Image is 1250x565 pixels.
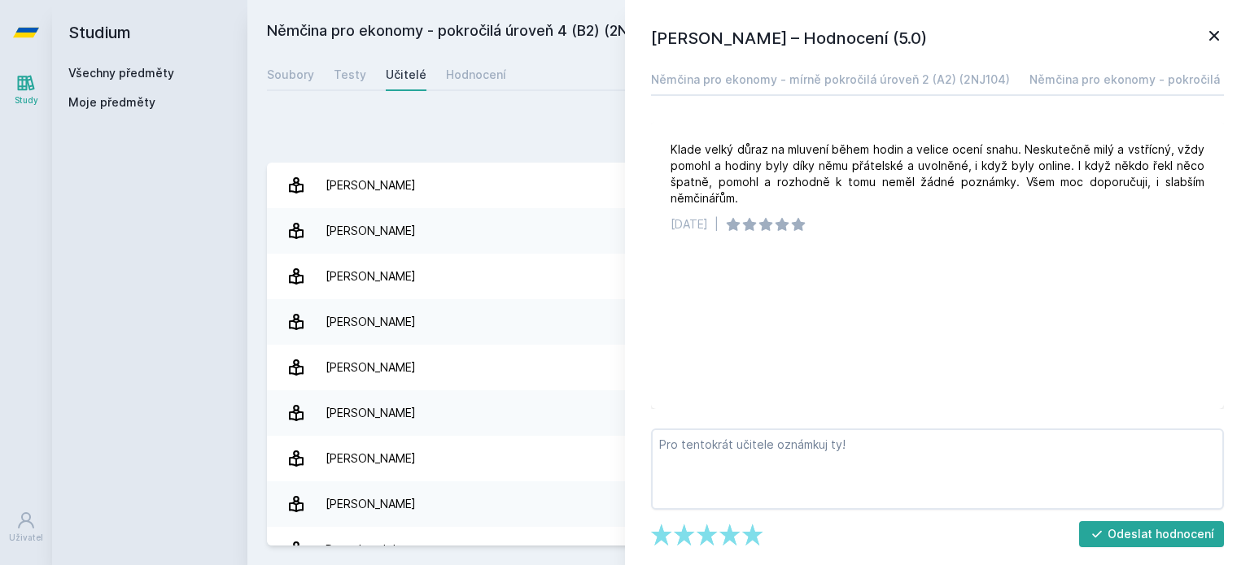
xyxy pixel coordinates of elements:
div: Klade velký důraz na mluvení během hodin a velice ocení snahu. Neskutečně milý a vstřícný, vždy p... [671,141,1204,206]
a: Soubory [267,59,314,91]
div: [PERSON_NAME] [326,260,416,293]
a: [PERSON_NAME] 5 hodnocení 5.0 [267,481,1230,527]
div: Uživatel [9,532,43,544]
div: [DATE] [671,216,708,233]
a: [PERSON_NAME] 1 hodnocení 5.0 [267,208,1230,254]
a: Testy [334,59,366,91]
div: [PERSON_NAME] [326,169,416,202]
a: [PERSON_NAME] 13 hodnocení 5.0 [267,163,1230,208]
a: [PERSON_NAME] 1 hodnocení 5.0 [267,299,1230,345]
div: [PERSON_NAME] [326,215,416,247]
a: [PERSON_NAME] 2 hodnocení 5.0 [267,390,1230,436]
div: [PERSON_NAME] [326,397,416,429]
div: Učitelé [386,67,426,83]
div: [PERSON_NAME] [326,351,416,384]
a: [PERSON_NAME] 1 hodnocení 5.0 [267,345,1230,390]
div: [PERSON_NAME] [326,488,416,520]
button: Odeslat hodnocení [1079,521,1225,547]
div: Testy [334,67,366,83]
a: Učitelé [386,59,426,91]
a: Uživatel [3,502,49,552]
a: Hodnocení [446,59,506,91]
h2: Němčina pro ekonomy - pokročilá úroveň 4 (B2) (2NJ204) [267,20,1048,46]
a: [PERSON_NAME] 3 hodnocení 5.0 [267,436,1230,481]
a: [PERSON_NAME] 5 hodnocení 4.0 [267,254,1230,299]
a: Study [3,65,49,115]
span: Moje předměty [68,94,155,111]
div: Soubory [267,67,314,83]
a: Všechny předměty [68,66,174,80]
div: Hodnocení [446,67,506,83]
div: [PERSON_NAME] [326,306,416,338]
div: [PERSON_NAME] [326,442,416,475]
div: Study [15,94,38,106]
div: | [715,216,719,233]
